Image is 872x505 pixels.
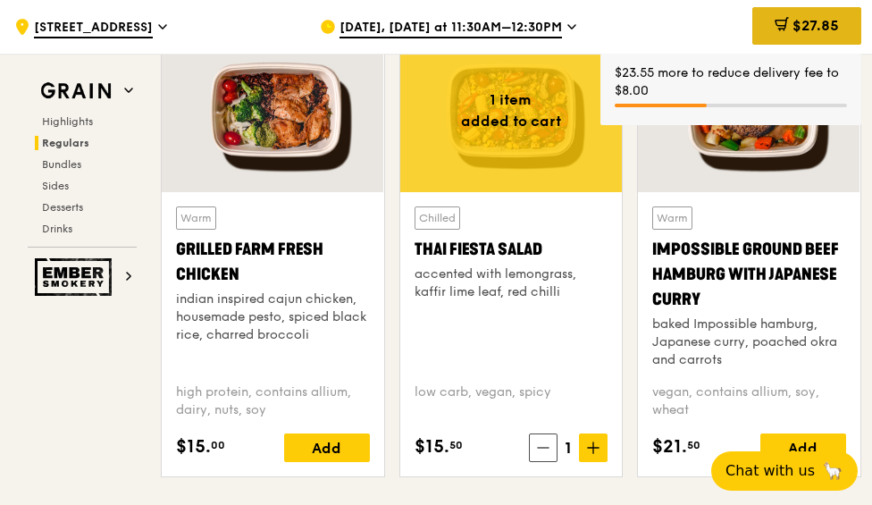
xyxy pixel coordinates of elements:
[42,115,93,128] span: Highlights
[34,19,153,38] span: [STREET_ADDRESS]
[284,433,370,462] div: Add
[35,258,117,296] img: Ember Smokery web logo
[42,201,83,214] span: Desserts
[760,433,846,462] div: Add
[725,460,815,482] span: Chat with us
[176,237,370,287] div: Grilled Farm Fresh Chicken
[652,433,687,460] span: $21.
[42,180,69,192] span: Sides
[176,433,211,460] span: $15.
[42,158,81,171] span: Bundles
[558,435,579,460] span: 1
[792,17,839,34] span: $27.85
[711,451,858,491] button: Chat with us🦙
[652,383,846,419] div: vegan, contains allium, soy, wheat
[35,75,117,107] img: Grain web logo
[687,438,700,452] span: 50
[42,223,72,235] span: Drinks
[211,438,225,452] span: 00
[176,206,216,230] div: Warm
[822,460,843,482] span: 🦙
[415,433,449,460] span: $15.
[415,265,608,301] div: accented with lemongrass, kaffir lime leaf, red chilli
[415,383,608,419] div: low carb, vegan, spicy
[176,290,370,344] div: indian inspired cajun chicken, housemade pesto, spiced black rice, charred broccoli
[42,137,89,149] span: Regulars
[615,64,847,100] div: $23.55 more to reduce delivery fee to $8.00
[176,383,370,419] div: high protein, contains allium, dairy, nuts, soy
[449,438,463,452] span: 50
[340,19,562,38] span: [DATE], [DATE] at 11:30AM–12:30PM
[652,316,846,369] div: baked Impossible hamburg, Japanese curry, poached okra and carrots
[415,206,460,230] div: Chilled
[652,206,692,230] div: Warm
[652,237,846,312] div: Impossible Ground Beef Hamburg with Japanese Curry
[415,237,608,262] div: Thai Fiesta Salad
